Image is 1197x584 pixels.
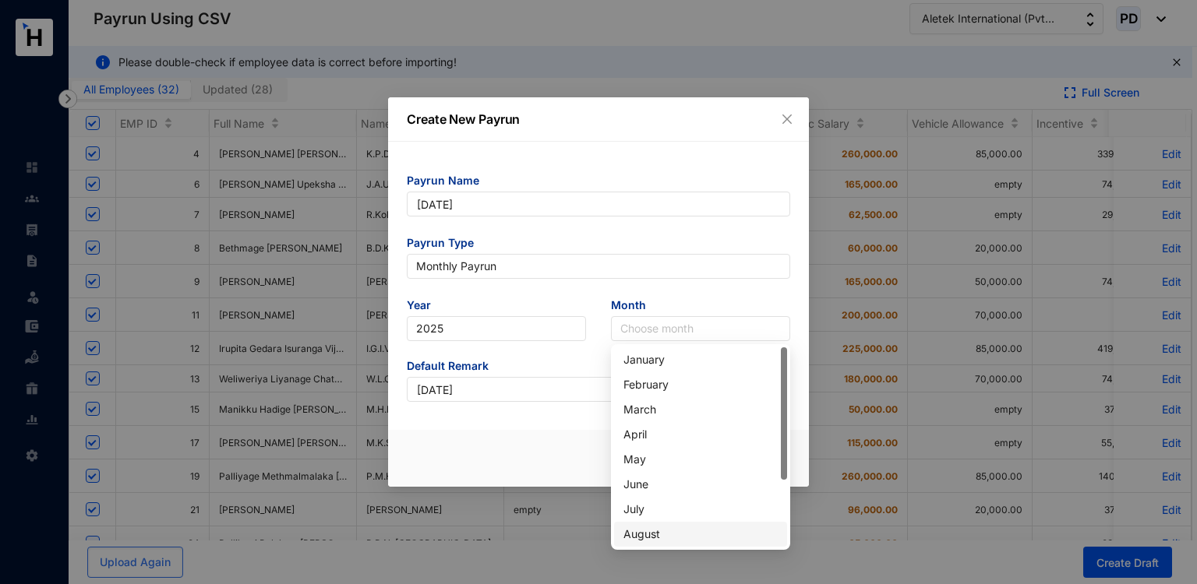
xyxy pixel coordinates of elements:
[614,422,787,447] div: April
[623,351,778,368] div: January
[407,297,586,316] span: Year
[614,397,787,422] div: March
[623,401,778,418] div: March
[623,501,778,518] div: July
[614,497,787,522] div: July
[611,297,790,316] span: Month
[407,110,790,128] p: Create New Payrun
[614,447,787,472] div: May
[407,192,790,216] input: Eg: November Payrun
[407,235,790,254] span: Payrun Type
[781,113,793,125] span: close
[407,377,790,402] input: Eg: Salary November
[623,376,778,393] div: February
[614,472,787,497] div: June
[614,372,787,397] div: February
[623,526,778,543] div: August
[623,476,778,493] div: June
[416,255,781,278] span: Monthly Payrun
[779,111,796,128] button: Close
[407,358,790,377] span: Default Remark
[614,522,787,547] div: August
[623,426,778,443] div: April
[407,173,790,192] span: Payrun Name
[614,347,787,372] div: January
[623,451,778,468] div: May
[416,317,577,340] span: 2025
